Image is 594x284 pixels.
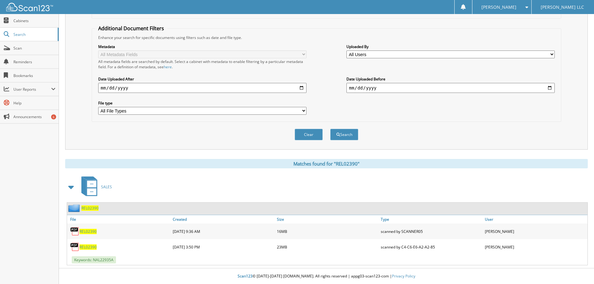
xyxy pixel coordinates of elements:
[98,44,307,49] label: Metadata
[346,76,555,82] label: Date Uploaded Before
[275,215,379,224] a: Size
[13,59,56,65] span: Reminders
[13,114,56,119] span: Announcements
[13,32,55,37] span: Search
[98,76,307,82] label: Date Uploaded After
[481,5,516,9] span: [PERSON_NAME]
[171,241,275,253] div: [DATE] 3:50 PM
[379,225,483,238] div: scanned by SCANNER05
[275,225,379,238] div: 16MB
[98,59,307,70] div: All metadata fields are searched by default. Select a cabinet with metadata to enable filtering b...
[13,73,56,78] span: Bookmarks
[67,215,171,224] a: File
[171,225,275,238] div: [DATE] 9:36 AM
[101,184,112,190] span: SALES
[483,215,587,224] a: User
[13,18,56,23] span: Cabinets
[164,64,172,70] a: here
[379,241,483,253] div: scanned by C4-C6-E6-A2-A2-85
[80,244,97,250] a: REL02390
[70,227,80,236] img: PDF.png
[78,175,112,199] a: SALES
[346,83,555,93] input: end
[6,3,53,11] img: scan123-logo-white.svg
[81,205,99,211] a: REL02390
[98,83,307,93] input: start
[13,87,51,92] span: User Reports
[483,225,587,238] div: [PERSON_NAME]
[483,241,587,253] div: [PERSON_NAME]
[238,273,253,279] span: Scan123
[95,35,558,40] div: Enhance your search for specific documents using filters such as date and file type.
[13,100,56,106] span: Help
[95,25,167,32] legend: Additional Document Filters
[51,114,56,119] div: 6
[295,129,323,140] button: Clear
[541,5,584,9] span: [PERSON_NAME] LLC
[563,254,594,284] iframe: Chat Widget
[59,269,594,284] div: © [DATE]-[DATE] [DOMAIN_NAME]. All rights reserved | appg03-scan123-com |
[98,100,307,106] label: File type
[80,229,97,234] a: REL02390
[346,44,555,49] label: Uploaded By
[392,273,415,279] a: Privacy Policy
[330,129,358,140] button: Search
[70,242,80,252] img: PDF.png
[379,215,483,224] a: Type
[72,256,116,263] span: Keywords: NAL22935A
[275,241,379,253] div: 23MB
[171,215,275,224] a: Created
[65,159,588,168] div: Matches found for "REL02390"
[13,46,56,51] span: Scan
[68,204,81,212] img: folder2.png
